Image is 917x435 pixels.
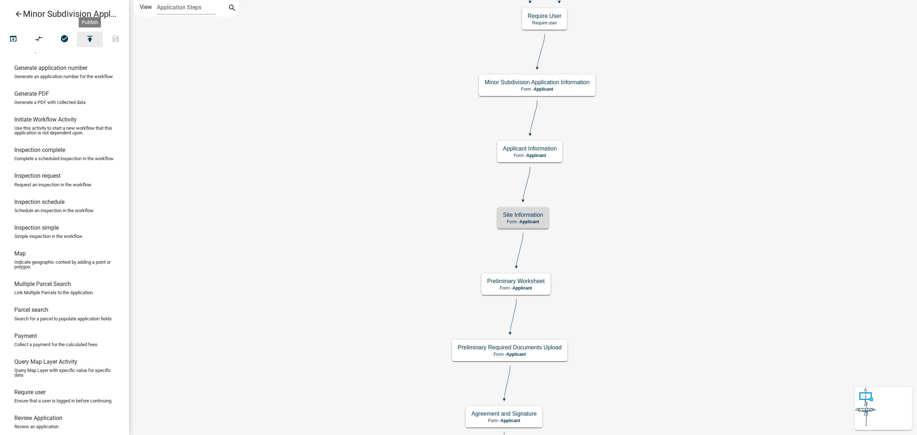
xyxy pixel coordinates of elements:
button: Auto Layout [26,32,52,47]
span: Applicant [506,352,526,357]
span: Applicant [501,418,520,423]
p: Link Multiple Parcels to the Application [14,290,93,295]
h6: Inspection simple [14,224,59,231]
button: No problems [52,32,77,47]
p: Collect required data via a form [14,48,77,53]
p: Use this activity to start a new workflow that this application is not dependent upon. [14,126,115,135]
p: Query Map Layer with specific value for specific data [14,368,115,377]
h6: Require user [14,389,45,396]
p: Form - [503,153,557,158]
p: Form - [485,87,590,92]
h6: Parcel search [14,306,48,313]
span: Applicant [534,87,553,92]
i: publish [86,34,94,44]
i: open_in_browser [9,34,18,44]
h5: Require User [528,13,561,19]
h6: Inspection request [14,172,61,179]
div: Workflow actions [0,32,129,49]
p: Search for a parcel to populate application fields [14,316,112,321]
button: Save [103,32,129,47]
a: Minor Subdivision Application [6,6,117,22]
p: Simple inspection in the workflow [14,234,82,239]
span: Applicant [526,153,546,158]
h6: Generate PDF [14,90,49,97]
div: Publish [79,17,101,27]
p: Form - [487,286,545,291]
h5: Minor Subdivision Application Information [485,79,590,86]
p: Generate an application number for the workflow [14,74,113,79]
p: Review an application [14,424,58,429]
p: Form - [471,418,537,423]
span: Applicant [519,219,539,224]
i: arrow_back [14,10,23,20]
button: search [226,3,238,14]
button: Publish [77,32,103,47]
p: Indicate geographic context by adding a point or polygon. [14,260,115,269]
p: Schedule an inspection in the workflow [14,208,93,213]
h5: Applicant Information [503,145,557,152]
p: Complete a scheduled inspection in the workflow [14,156,114,161]
p: Ensure that a user is logged in before continuing [14,398,111,403]
h6: Query Map Layer Activity [14,358,77,365]
h5: Site Information [503,211,543,218]
h6: Inspection schedule [14,199,64,205]
span: Applicant [513,286,532,291]
h6: Multiple Parcel Search [14,281,71,287]
p: Request an inspection in the workflow [14,182,91,187]
p: Collect a payment for the calculated fees [14,342,97,347]
p: Form - [458,352,562,357]
button: Test Workflow [0,32,26,47]
p: Require user [528,20,561,25]
h5: Preliminary Required Documents Upload [458,344,562,351]
h5: Preliminary Worksheet [487,278,545,285]
h6: Payment [14,333,37,339]
i: search [228,4,236,14]
i: save [111,34,120,44]
h6: Generate application number [14,64,87,71]
h6: Inspection complete [14,147,65,153]
h5: Agreement and Signature [471,410,537,417]
h6: Review Application [14,415,62,421]
p: Form - [503,219,543,224]
i: check_circle [60,34,69,44]
h6: Map [14,250,26,257]
p: Generate a PDF with collected data [14,100,86,105]
h6: Initiate Workflow Activity [14,116,77,123]
i: compare_arrows [35,34,43,44]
